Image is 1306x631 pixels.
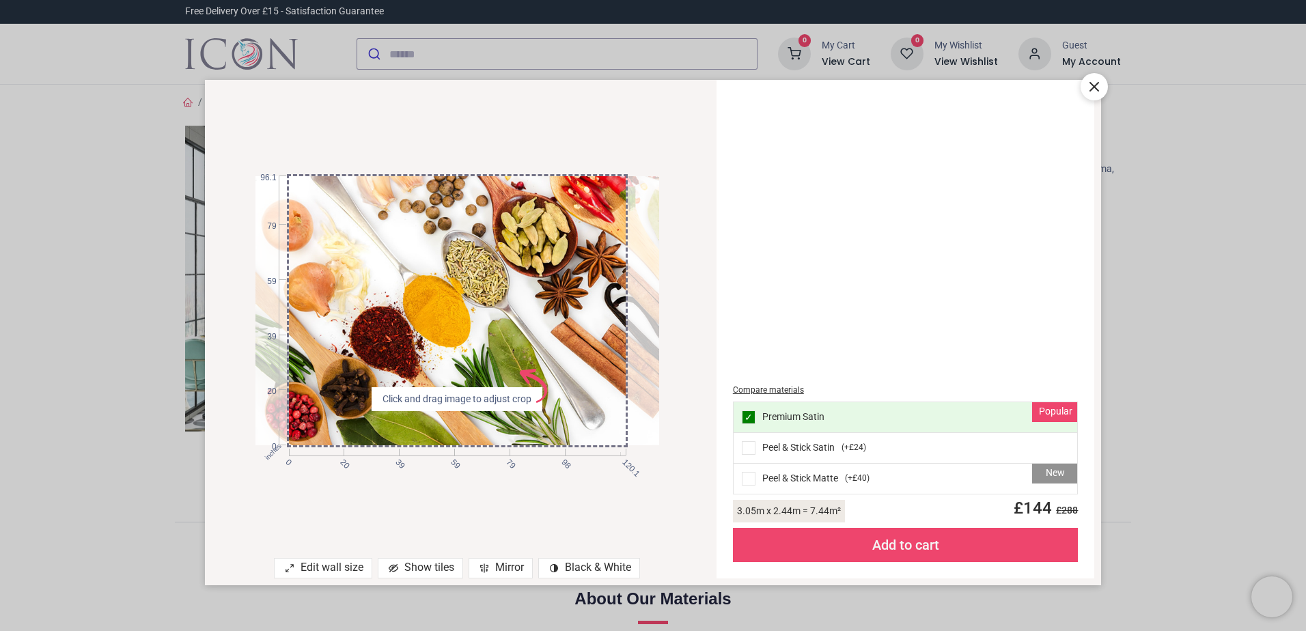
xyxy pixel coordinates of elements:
[503,457,512,466] span: 79
[251,221,277,232] span: 79
[538,558,640,578] div: Black & White
[377,393,537,406] span: Click and drag image to adjust crop
[845,473,870,484] span: ( +£40 )
[393,457,402,466] span: 39
[251,386,277,397] span: 20
[251,441,277,453] span: 0
[338,457,347,466] span: 20
[1032,464,1077,484] div: New
[1032,402,1077,423] div: Popular
[448,457,457,466] span: 59
[274,558,372,578] div: Edit wall size
[733,500,845,522] div: 3.05 m x 2.44 m = 7.44 m²
[559,457,568,466] span: 98
[842,442,866,453] span: ( +£24 )
[733,384,1079,396] div: Compare materials
[251,276,277,288] span: 59
[251,331,277,343] span: 39
[283,457,292,466] span: 0
[1005,499,1078,518] span: £ 144
[620,457,628,466] span: 120.1
[734,433,1078,464] div: Peel & Stick Satin
[745,412,753,422] span: ✓
[734,402,1078,433] div: Premium Satin
[469,558,533,578] div: Mirror
[733,528,1079,562] div: Add to cart
[251,172,277,184] span: 96.1
[734,464,1078,494] div: Peel & Stick Matte
[1052,505,1078,516] span: £ 288
[1251,576,1292,617] iframe: Brevo live chat
[378,558,463,578] div: Show tiles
